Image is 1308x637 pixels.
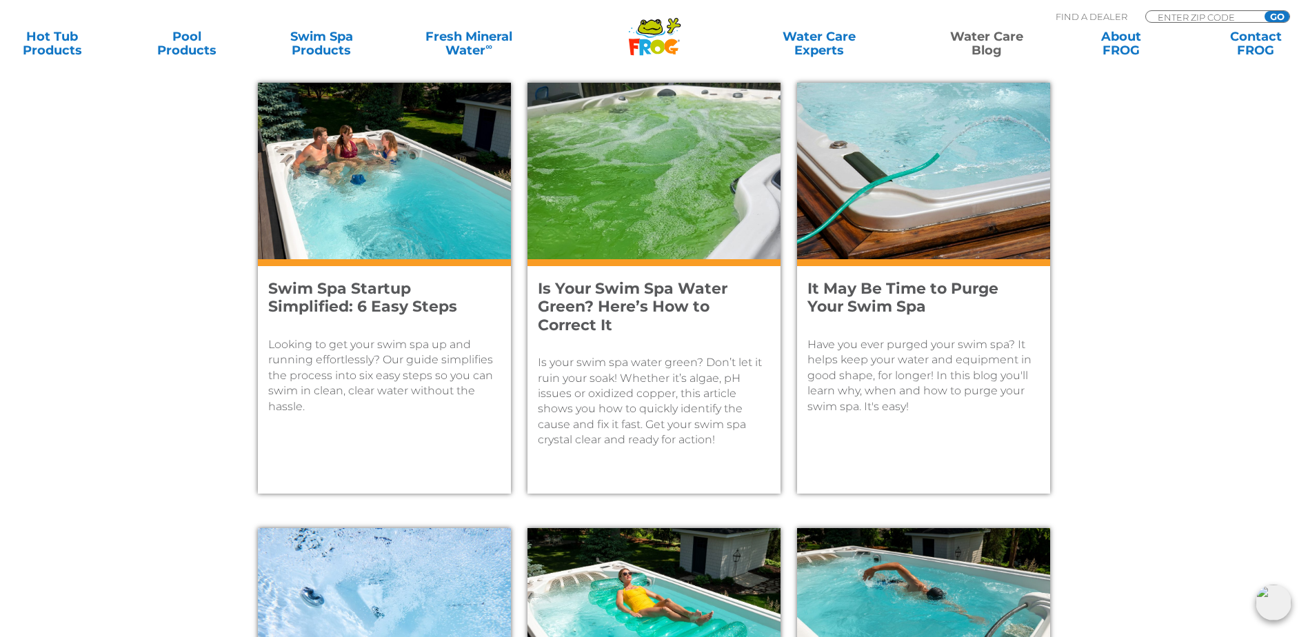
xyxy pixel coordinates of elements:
[1265,11,1289,22] input: GO
[807,280,1021,316] h4: It May Be Time to Purge Your Swim Spa
[1256,585,1291,620] img: openIcon
[797,83,1050,494] a: It May Be Time to Purge Your Swim SpaHave you ever purged your swim spa? It helps keep your water...
[1056,10,1127,23] p: Find A Dealer
[269,30,374,57] a: Swim SpaProducts
[538,280,752,334] h4: Is Your Swim Spa Water Green? Here’s How to Correct It
[403,30,534,57] a: Fresh MineralWater∞
[527,83,781,259] img: Photo of a green and slightly foamy swim spa
[268,337,501,414] p: Looking to get your swim spa up and running effortlessly? Our guide simplifies the process into s...
[934,30,1039,57] a: Water CareBlog
[538,355,770,447] p: Is your swim spa water green? Don’t let it ruin your soak! Whether it’s algae, pH issues or oxidi...
[807,337,1040,414] p: Have you ever purged your swim spa? It helps keep your water and equipment in good shape, for lon...
[258,83,511,494] a: Swim Spa Startup Simplified: 6 Easy StepsLooking to get your swim spa up and running effortlessly...
[734,30,905,57] a: Water CareExperts
[1069,30,1174,57] a: AboutFROG
[1203,30,1308,57] a: ContactFROG
[485,41,492,52] sup: ∞
[527,83,781,494] a: Photo of a green and slightly foamy swim spaIs Your Swim Spa Water Green? Here’s How to Correct I...
[134,30,239,57] a: PoolProducts
[268,280,482,316] h4: Swim Spa Startup Simplified: 6 Easy Steps
[1156,11,1249,23] input: Zip Code Form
